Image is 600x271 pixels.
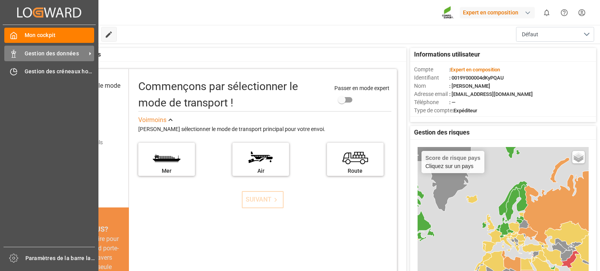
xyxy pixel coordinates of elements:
[449,91,533,97] font: : [EMAIL_ADDRESS][DOMAIN_NAME]
[414,99,439,105] font: Téléphone
[149,116,166,124] font: moins
[60,225,108,233] font: SAVIEZ-VOUS?
[138,126,325,132] font: [PERSON_NAME] sélectionner le mode de transport principal pour votre envoi.
[257,168,264,174] font: Air
[25,50,79,57] font: Gestion des données
[449,67,450,73] font: :
[334,85,389,91] font: Passer en mode expert
[62,82,120,99] font: Sélectionnez le mode de transport
[162,168,171,174] font: Mer
[442,6,454,19] img: Screenshot%202023-09-29%20at%2010.02.21.png_1712312052.png
[4,28,94,43] a: Mon cockpit
[522,31,538,37] font: Défaut
[414,83,426,89] font: Nom
[25,255,107,261] font: Paramètres de la barre latérale
[242,191,284,208] button: SUIVANT
[452,108,477,113] font: :Expéditeur
[516,27,594,42] button: ouvrir le menu
[138,116,149,124] font: Voir
[138,78,327,111] div: Commençons par sélectionner le mode de transport !
[449,99,455,105] font: : —
[463,9,518,16] font: Expert en composition
[450,67,500,73] font: Expert en composition
[449,83,490,89] font: : [PERSON_NAME]
[348,168,362,174] font: Route
[25,32,56,38] font: Mon cockpit
[138,80,298,109] font: Commençons par sélectionner le mode de transport !
[25,68,104,74] font: Gestion des créneaux horaires
[449,75,504,81] font: : 0019Y000004dKyPQAU
[555,4,573,21] button: Centre d'aide
[538,4,555,21] button: afficher 0 nouvelles notifications
[425,155,480,161] font: Score de risque pays
[572,151,585,163] a: Couches
[4,64,94,79] a: Gestion des créneaux horaires
[414,129,470,136] font: Gestion des risques
[246,196,271,203] font: SUIVANT
[414,107,452,113] font: Type de compte
[414,91,448,97] font: Adresse email
[414,51,480,58] font: Informations utilisateur
[460,5,538,20] button: Expert en composition
[60,139,103,154] font: Ajouter les détails d'expédition
[425,163,473,169] font: Cliquez sur un pays
[414,74,439,81] font: Identifiant
[414,66,433,73] font: Compte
